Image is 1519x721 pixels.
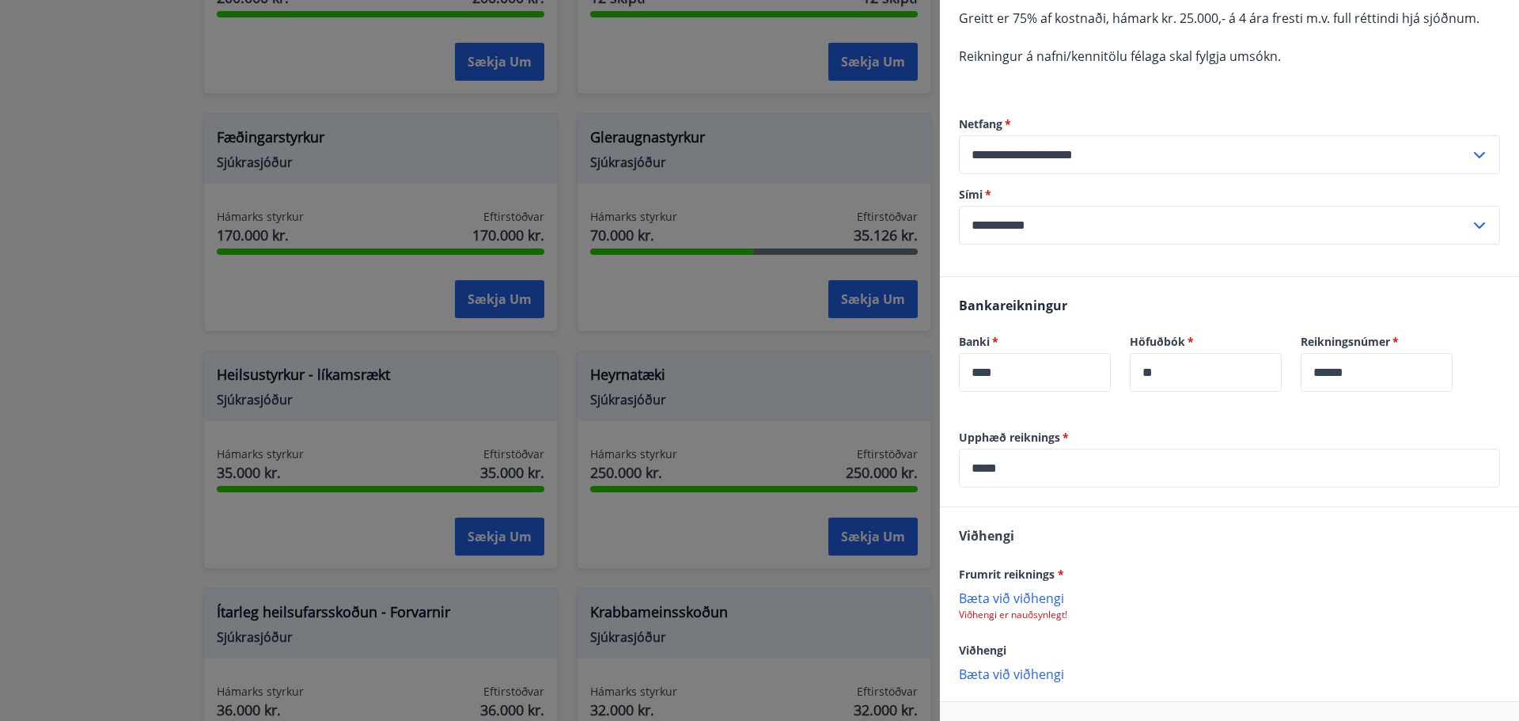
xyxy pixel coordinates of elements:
label: Banki [959,334,1111,350]
label: Netfang [959,116,1500,132]
label: Reikningsnúmer [1301,334,1453,350]
p: Bæta við viðhengi [959,590,1500,605]
span: Frumrit reiknings [959,567,1064,582]
div: Upphæð reiknings [959,449,1500,488]
span: Viðhengi [959,643,1006,658]
span: Bankareikningur [959,297,1067,314]
label: Höfuðbók [1130,334,1282,350]
span: Reikningur á nafni/kennitölu félaga skal fylgja umsókn. [959,47,1281,65]
p: Viðhengi er nauðsynlegt! [959,609,1500,621]
span: Greitt er 75% af kostnaði, hámark kr. 25.000,- á 4 ára fresti m.v. full réttindi hjá sjóðnum. [959,9,1479,27]
label: Upphæð reiknings [959,430,1500,446]
label: Sími [959,187,1500,203]
p: Bæta við viðhengi [959,666,1500,681]
span: Viðhengi [959,527,1014,545]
